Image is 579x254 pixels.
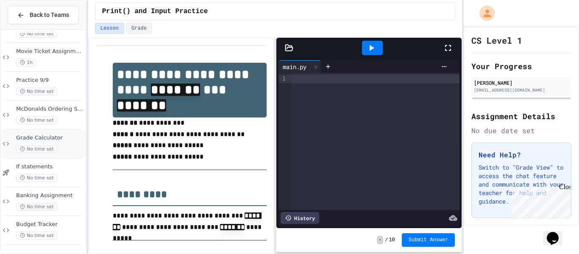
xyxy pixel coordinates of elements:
span: No time set [16,145,58,153]
span: McDonalds Ordering System [16,106,84,113]
span: Banking Assignment [16,192,84,199]
span: No time set [16,116,58,124]
span: No time set [16,203,58,211]
span: If statements [16,163,84,170]
iframe: chat widget [543,220,571,246]
div: No due date set [471,126,571,136]
button: Lesson [95,23,124,34]
span: Practice 9/9 [16,77,84,84]
span: No time set [16,87,58,95]
h1: CS Level 1 [471,34,522,46]
span: No time set [16,232,58,240]
span: Submit Answer [409,237,448,243]
h3: Need Help? [479,150,564,160]
span: Budget Tracker [16,221,84,228]
span: 10 [389,237,395,243]
div: 1 [278,75,287,83]
div: [PERSON_NAME] [474,79,569,87]
span: Back to Teams [30,11,69,20]
div: My Account [470,3,497,23]
button: Submit Answer [402,233,455,247]
span: Grade Calculator [16,134,84,142]
div: Chat with us now!Close [3,3,58,54]
span: Movie Ticket Assignment [16,48,84,55]
span: Print() and Input Practice [102,6,208,17]
button: Grade [126,23,152,34]
div: main.py [278,60,321,73]
p: Switch to "Grade View" to access the chat feature and communicate with your teacher for help and ... [479,163,564,206]
span: 1h [16,59,36,67]
span: No time set [16,30,58,38]
button: Back to Teams [8,6,79,24]
div: main.py [278,62,311,71]
iframe: chat widget [509,183,571,219]
span: - [377,236,383,244]
div: [EMAIL_ADDRESS][DOMAIN_NAME] [474,87,569,93]
span: / [385,237,388,243]
h2: Assignment Details [471,110,571,122]
div: History [281,212,319,224]
h2: Your Progress [471,60,571,72]
span: No time set [16,174,58,182]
